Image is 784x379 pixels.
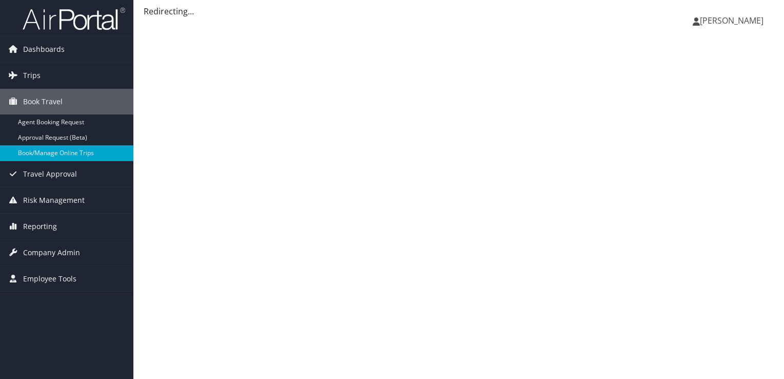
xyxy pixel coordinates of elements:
[23,36,65,62] span: Dashboards
[23,89,63,115] span: Book Travel
[700,15,763,26] span: [PERSON_NAME]
[23,63,41,88] span: Trips
[23,240,80,266] span: Company Admin
[23,161,77,187] span: Travel Approval
[23,266,76,292] span: Employee Tools
[23,214,57,239] span: Reporting
[23,7,125,31] img: airportal-logo.png
[23,187,85,213] span: Risk Management
[144,5,774,17] div: Redirecting...
[693,5,774,36] a: [PERSON_NAME]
